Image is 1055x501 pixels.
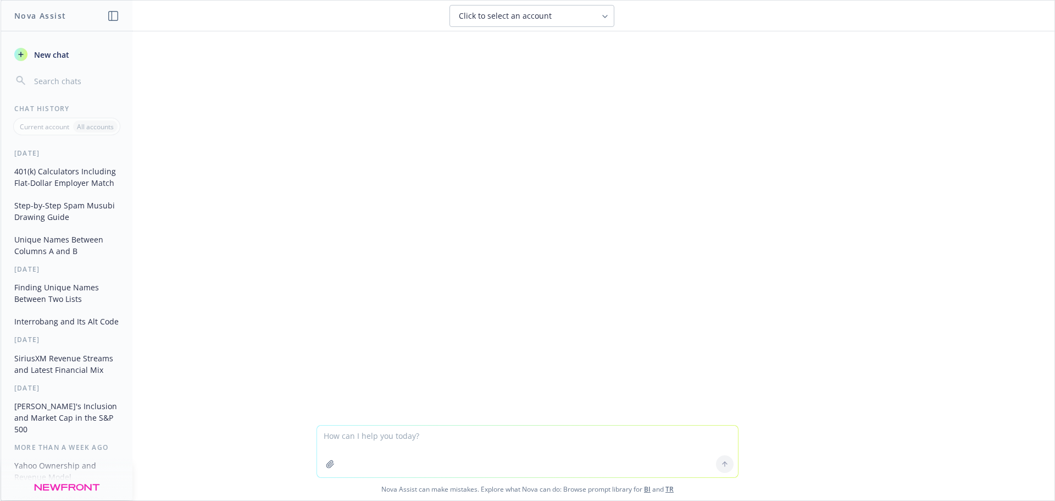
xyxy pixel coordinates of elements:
[1,383,132,393] div: [DATE]
[665,485,674,494] a: TR
[459,10,552,21] span: Click to select an account
[644,485,651,494] a: BI
[77,122,114,131] p: All accounts
[10,349,124,379] button: SiriusXM Revenue Streams and Latest Financial Mix
[10,456,124,486] button: Yahoo Ownership and Revenue Model
[1,443,132,452] div: More than a week ago
[10,278,124,308] button: Finding Unique Names Between Two Lists
[1,104,132,113] div: Chat History
[20,122,69,131] p: Current account
[32,73,119,89] input: Search chats
[10,312,124,331] button: Interrobang and Its Alt Code
[449,5,614,27] button: Click to select an account
[1,148,132,158] div: [DATE]
[14,10,66,21] h1: Nova Assist
[10,162,124,192] button: 401(k) Calculators Including Flat-Dollar Employer Match
[5,478,1050,500] span: Nova Assist can make mistakes. Explore what Nova can do: Browse prompt library for and
[1,265,132,274] div: [DATE]
[1,335,132,344] div: [DATE]
[10,397,124,438] button: [PERSON_NAME]'s Inclusion and Market Cap in the S&P 500
[10,196,124,226] button: Step-by-Step Spam Musubi Drawing Guide
[32,49,69,60] span: New chat
[10,45,124,64] button: New chat
[10,230,124,260] button: Unique Names Between Columns A and B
